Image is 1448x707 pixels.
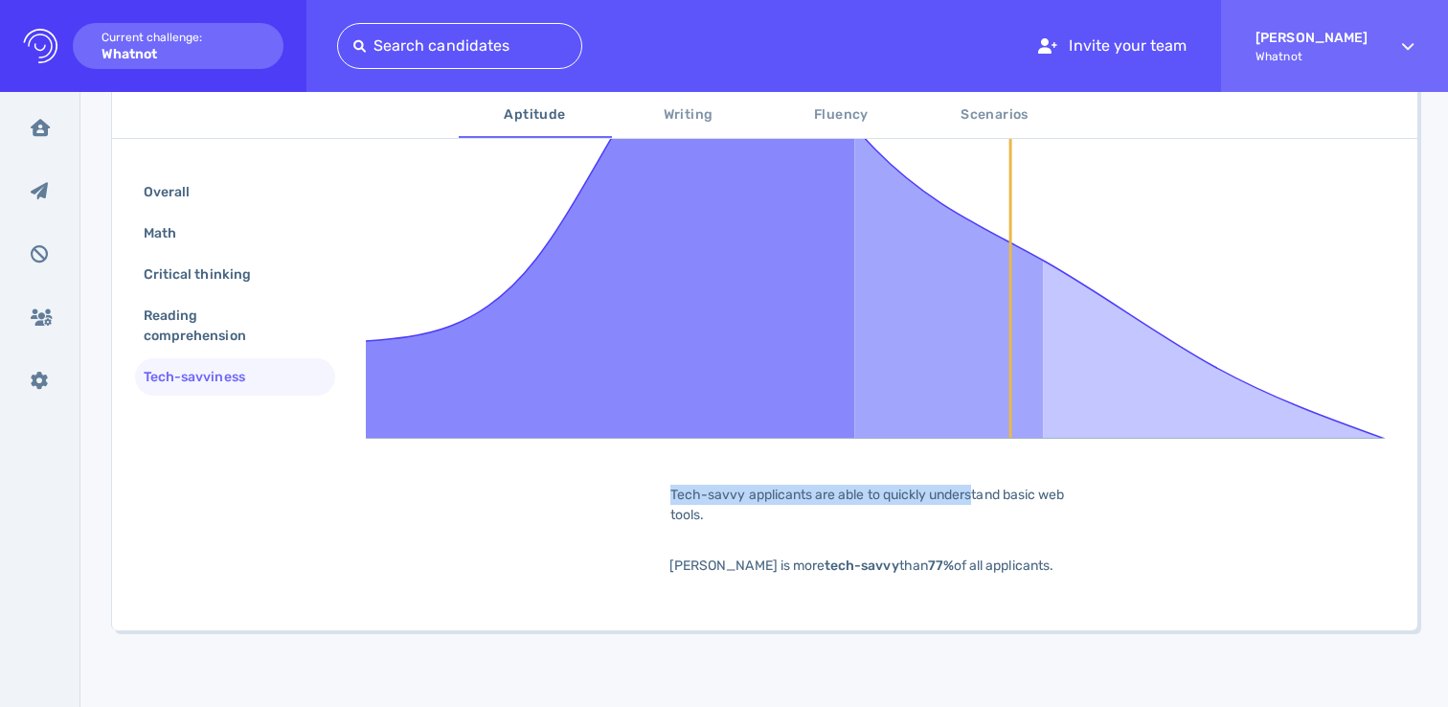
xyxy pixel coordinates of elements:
span: Aptitude [470,103,600,127]
b: 77% [928,558,954,574]
div: Math [140,219,199,247]
strong: [PERSON_NAME] [1256,30,1368,46]
b: tech-savvy [825,558,899,574]
div: Overall [140,178,213,206]
span: [PERSON_NAME] is more than of all applicants. [669,558,1053,574]
span: Fluency [777,103,907,127]
div: Tech-savviness [140,363,268,391]
span: Whatnot [1256,50,1368,63]
div: Reading comprehension [140,302,315,350]
span: Scenarios [930,103,1060,127]
div: Critical thinking [140,261,274,288]
div: Tech-savvy applicants are able to quickly understand basic web tools. [641,485,1120,525]
span: Writing [623,103,754,127]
